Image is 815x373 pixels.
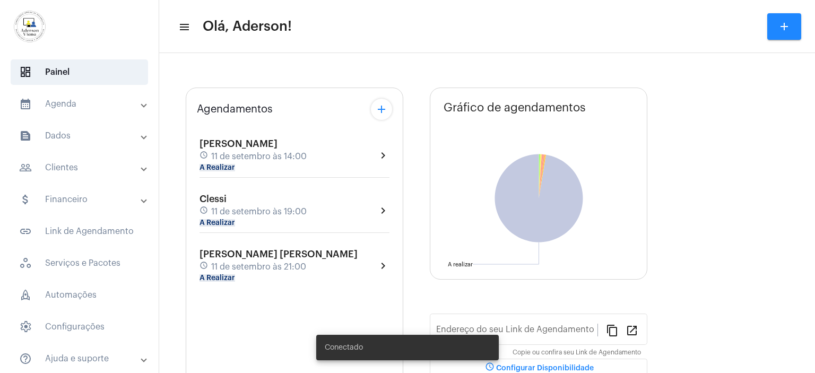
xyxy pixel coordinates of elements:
[6,91,159,117] mat-expansion-panel-header: sidenav iconAgenda
[200,206,209,218] mat-icon: schedule
[19,352,142,365] mat-panel-title: Ajuda e suporte
[19,161,32,174] mat-icon: sidenav icon
[211,207,307,216] span: 11 de setembro às 19:00
[325,342,363,353] span: Conectado
[200,151,209,162] mat-icon: schedule
[6,123,159,149] mat-expansion-panel-header: sidenav iconDados
[19,289,32,301] span: sidenav icon
[8,5,51,48] img: d7e3195d-0907-1efa-a796-b593d293ae59.png
[436,327,597,336] input: Link
[626,324,638,336] mat-icon: open_in_new
[200,139,278,149] span: [PERSON_NAME]
[448,262,473,267] text: A realizar
[19,193,142,206] mat-panel-title: Financeiro
[606,324,619,336] mat-icon: content_copy
[377,149,389,162] mat-icon: chevron_right
[375,103,388,116] mat-icon: add
[19,161,142,174] mat-panel-title: Clientes
[211,152,307,161] span: 11 de setembro às 14:00
[178,21,189,33] mat-icon: sidenav icon
[483,365,594,372] span: Configurar Disponibilidade
[11,250,148,276] span: Serviços e Pacotes
[19,98,32,110] mat-icon: sidenav icon
[200,261,209,273] mat-icon: schedule
[444,101,586,114] span: Gráfico de agendamentos
[19,257,32,270] span: sidenav icon
[200,194,227,204] span: Clessi
[19,320,32,333] span: sidenav icon
[200,274,235,282] mat-chip: A Realizar
[11,219,148,244] span: Link de Agendamento
[11,314,148,340] span: Configurações
[19,129,32,142] mat-icon: sidenav icon
[203,18,292,35] span: Olá, Aderson!
[513,349,641,357] mat-hint: Copie ou confira seu Link de Agendamento
[197,103,273,115] span: Agendamentos
[6,187,159,212] mat-expansion-panel-header: sidenav iconFinanceiro
[19,129,142,142] mat-panel-title: Dados
[11,282,148,308] span: Automações
[200,249,358,259] span: [PERSON_NAME] [PERSON_NAME]
[778,20,791,33] mat-icon: add
[6,346,159,371] mat-expansion-panel-header: sidenav iconAjuda e suporte
[200,219,235,227] mat-chip: A Realizar
[19,66,32,79] span: sidenav icon
[377,259,389,272] mat-icon: chevron_right
[211,262,306,272] span: 11 de setembro às 21:00
[11,59,148,85] span: Painel
[19,98,142,110] mat-panel-title: Agenda
[19,352,32,365] mat-icon: sidenav icon
[19,193,32,206] mat-icon: sidenav icon
[19,225,32,238] mat-icon: sidenav icon
[6,155,159,180] mat-expansion-panel-header: sidenav iconClientes
[200,164,235,171] mat-chip: A Realizar
[377,204,389,217] mat-icon: chevron_right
